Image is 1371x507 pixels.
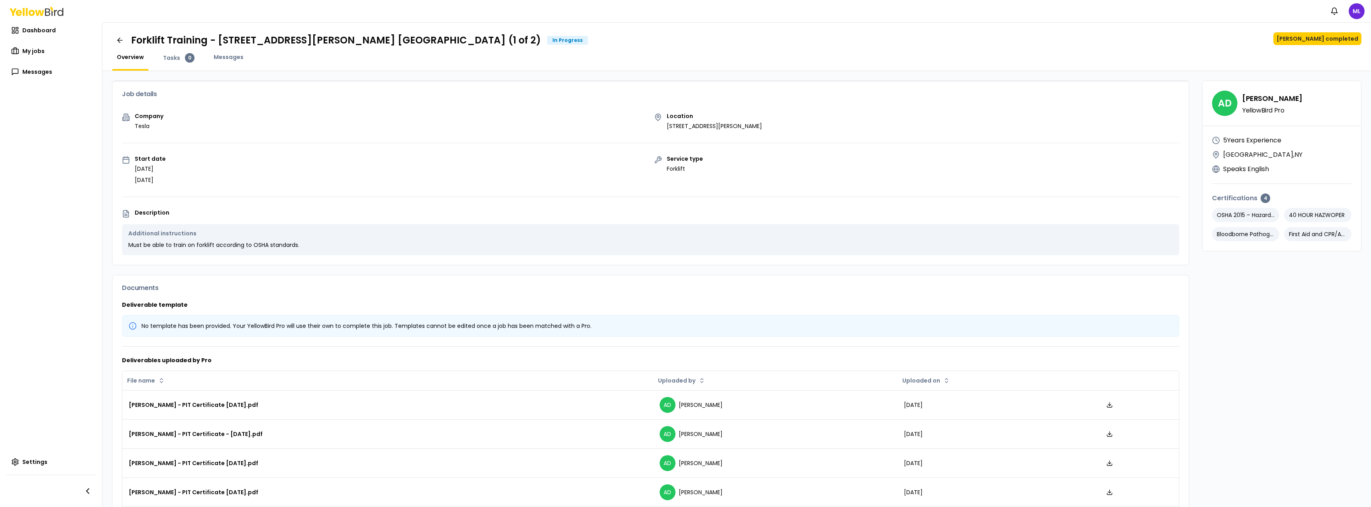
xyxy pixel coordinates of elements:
p: [DATE] [135,165,166,173]
span: AD [660,484,676,500]
span: Messages [214,53,244,61]
span: Settings [22,458,47,466]
p: [DATE] [135,176,166,184]
a: My jobs [6,43,96,59]
div: 0 [185,53,194,63]
div: [DATE] [904,459,1090,467]
h3: Deliverable template [122,301,1179,309]
a: Tasks0 [158,53,199,63]
button: [PERSON_NAME] completed [1273,32,1361,45]
p: Tesla [135,122,163,130]
a: Settings [6,454,96,470]
span: Documents [122,283,158,292]
h1: Forklift Training - [STREET_ADDRESS][PERSON_NAME] [GEOGRAPHIC_DATA] (1 of 2) [131,34,541,47]
div: [DATE] [904,430,1090,438]
span: [PERSON_NAME] [679,430,723,438]
span: Overview [117,53,144,61]
span: AD [660,426,676,442]
a: Messages [209,53,248,61]
p: First Aid and CPR/AED [1284,227,1351,241]
p: YellowBird Pro [1242,107,1302,114]
div: 4 [1261,193,1270,203]
p: 5 Years Experience [1223,136,1281,145]
h3: Deliverables uploaded by Pro [122,356,1179,364]
h4: Certifications [1212,193,1351,203]
p: 40 HOUR HAZWOPER [1284,208,1351,222]
a: Messages [6,64,96,80]
div: [PERSON_NAME] - PIT Certificate [DATE].pdf [129,459,647,467]
p: Company [135,113,163,119]
span: Tasks [163,54,180,62]
p: Speaks English [1223,164,1269,174]
span: AD [660,397,676,413]
span: Uploaded on [902,377,940,385]
span: My jobs [22,47,45,55]
p: Location [667,113,762,119]
div: No template has been provided. Your YellowBird Pro will use their own to complete this job. Templ... [141,322,591,330]
p: Bloodborne Pathogens Training [1212,227,1279,241]
span: ML [1349,3,1365,19]
div: [PERSON_NAME] - PIT Certificate - [DATE].pdf [129,430,647,438]
div: [PERSON_NAME] - PIT Certificate [DATE].pdf [129,488,647,496]
h3: Job details [122,91,1179,97]
button: Uploaded on [899,374,953,387]
span: AD [660,455,676,471]
p: Must be able to train on forklift according to OSHA standards. [128,241,1173,249]
div: [DATE] [904,401,1090,409]
a: Dashboard [6,22,96,38]
p: OSHA 2015 – Hazardous Materials [1212,208,1279,222]
p: [STREET_ADDRESS][PERSON_NAME] [667,122,762,130]
div: In Progress [547,36,588,45]
p: Start date [135,156,166,162]
span: Dashboard [22,26,56,34]
span: Messages [22,68,52,76]
span: Uploaded by [658,377,695,385]
button: Uploaded by [655,374,708,387]
p: Service type [667,156,703,162]
span: AD [1212,91,1237,116]
p: Forklift [667,165,703,173]
span: File name [127,377,155,385]
a: Overview [112,53,149,61]
span: [PERSON_NAME] [679,488,723,496]
p: Description [135,210,1179,215]
div: [PERSON_NAME] - PIT Certificate [DATE].pdf [129,401,647,409]
button: File name [124,374,168,387]
span: [PERSON_NAME] [679,459,723,467]
p: [GEOGRAPHIC_DATA] , NY [1223,150,1302,160]
h4: [PERSON_NAME] [1242,93,1302,104]
div: [DATE] [904,488,1090,496]
p: Additional instructions [128,231,1173,236]
span: [PERSON_NAME] [679,401,723,409]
